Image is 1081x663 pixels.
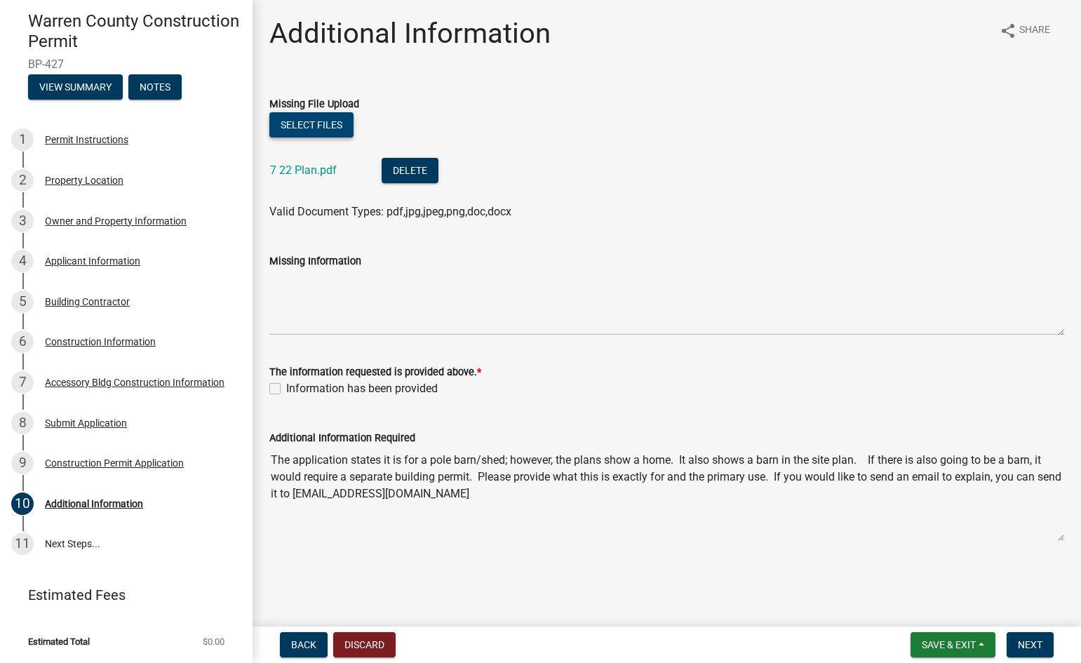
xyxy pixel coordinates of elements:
div: 10 [11,493,34,515]
button: Notes [128,74,182,100]
div: 8 [11,412,34,434]
div: 6 [11,330,34,353]
label: Information has been provided [286,380,438,397]
button: Next [1007,632,1054,657]
span: Estimated Total [28,637,90,646]
button: Select files [269,112,354,138]
button: Delete [382,158,438,183]
h1: Additional Information [269,17,551,51]
h4: Warren County Construction Permit [28,11,241,52]
div: 3 [11,210,34,232]
div: Additional Information [45,499,143,509]
i: share [1000,22,1016,39]
div: 5 [11,290,34,313]
div: Permit Instructions [45,135,128,145]
div: Building Contractor [45,297,130,307]
div: Accessory Bldg Construction Information [45,377,224,387]
span: Valid Document Types: pdf,jpg,jpeg,png,doc,docx [269,205,511,218]
wm-modal-confirm: Summary [28,82,123,93]
a: 7 22 Plan.pdf [270,163,337,177]
span: $0.00 [203,637,224,646]
div: 9 [11,452,34,474]
label: Missing File Upload [269,100,359,109]
div: 1 [11,128,34,151]
button: shareShare [988,17,1061,44]
span: Save & Exit [922,639,976,650]
label: Missing Information [269,257,361,267]
div: Construction Information [45,337,156,347]
div: 7 [11,371,34,394]
div: 4 [11,250,34,272]
button: Back [280,632,328,657]
div: Property Location [45,175,123,185]
div: Submit Application [45,418,127,428]
label: Additional Information Required [269,434,415,443]
span: Back [291,639,316,650]
div: 11 [11,533,34,555]
span: Share [1019,22,1050,39]
wm-modal-confirm: Delete Document [382,165,438,178]
label: The information requested is provided above. [269,368,481,377]
div: 2 [11,169,34,192]
button: Save & Exit [911,632,995,657]
wm-modal-confirm: Notes [128,82,182,93]
div: Applicant Information [45,256,140,266]
div: Construction Permit Application [45,458,184,468]
div: Owner and Property Information [45,216,187,226]
textarea: The application states it is for a pole barn/shed; however, the plans show a home. It also shows ... [269,446,1064,542]
span: BP-427 [28,58,224,71]
button: Discard [333,632,396,657]
a: Estimated Fees [11,581,230,609]
span: Next [1018,639,1042,650]
button: View Summary [28,74,123,100]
